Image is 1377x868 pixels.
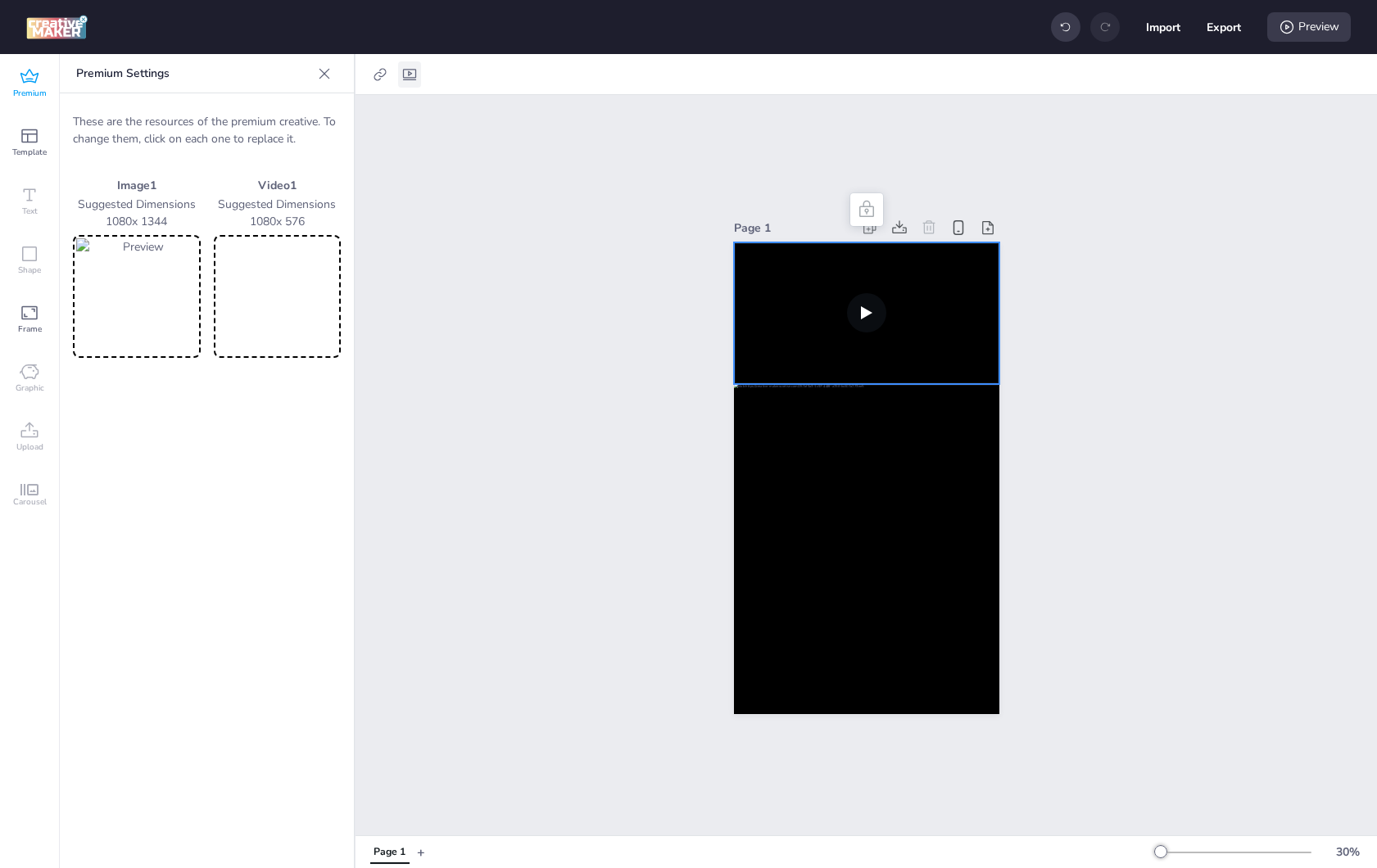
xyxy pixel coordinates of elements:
span: Template [12,146,47,159]
p: Premium Settings [76,54,311,93]
p: Image 1 [73,177,201,194]
div: Tabs [362,838,417,866]
p: 1080 x 576 [214,213,342,230]
span: Shape [18,264,41,277]
p: These are the resources of the premium creative. To change them, click on each one to replace it. [73,113,341,147]
span: Text [22,205,38,218]
div: 30 % [1328,843,1367,861]
p: Suggested Dimensions [214,196,342,213]
p: Suggested Dimensions [73,196,201,213]
div: Page 1 [374,845,405,860]
button: Import [1146,10,1180,44]
button: Export [1207,10,1241,44]
span: Frame [18,323,42,336]
p: 1080 x 1344 [73,213,201,230]
p: Video 1 [214,177,342,194]
div: Preview [1267,12,1351,42]
div: Page 1 [734,219,852,237]
span: Graphic [16,382,44,395]
img: Preview [76,238,197,355]
button: + [417,838,425,866]
span: Premium [13,87,47,100]
img: logo Creative Maker [26,15,88,39]
span: Carousel [13,495,47,509]
span: Upload [16,441,43,454]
